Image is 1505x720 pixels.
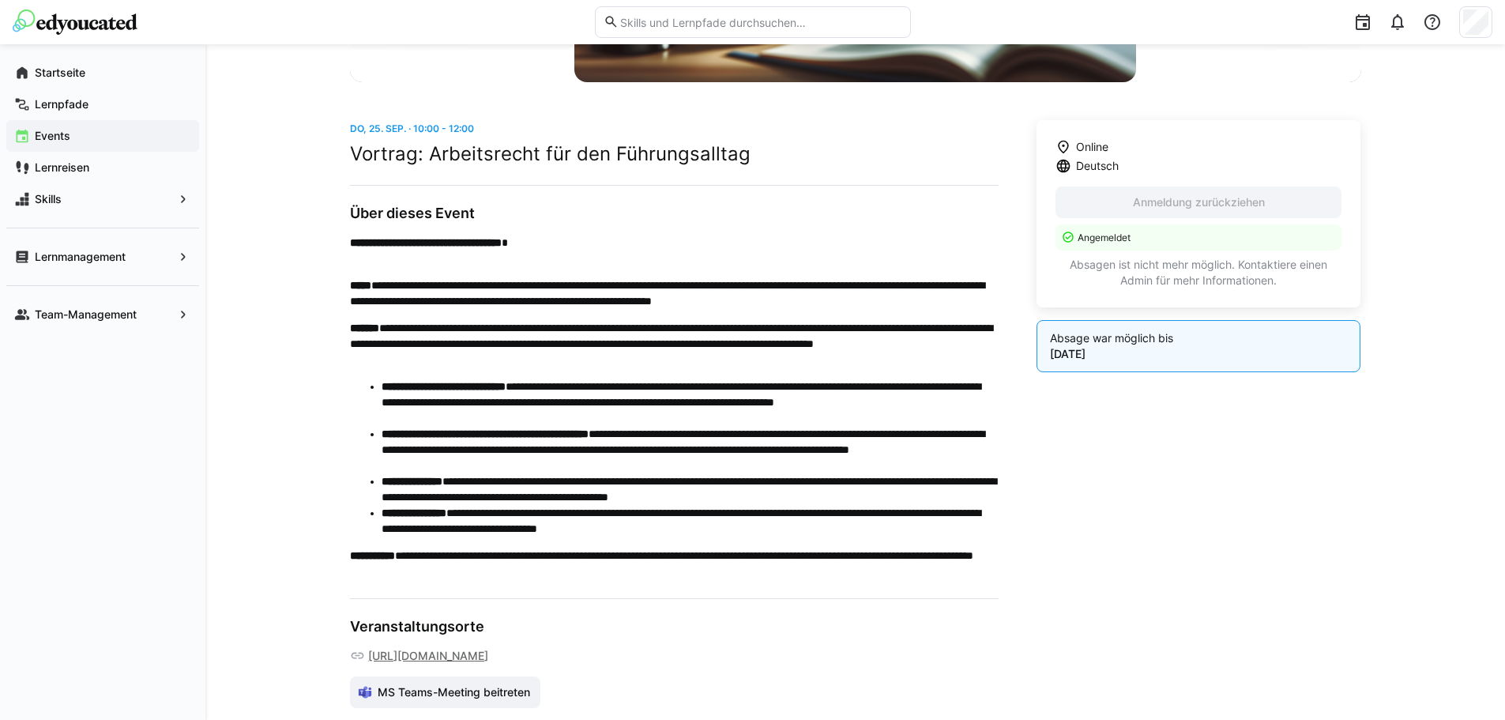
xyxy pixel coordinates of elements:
[1131,194,1267,210] span: Anmeldung zurückziehen
[1076,139,1108,155] span: Online
[375,684,532,700] span: MS Teams-Meeting beitreten
[350,618,999,635] h3: Veranstaltungsorte
[1050,330,1348,346] p: Absage war möglich bis
[1055,257,1342,288] p: Absagen ist nicht mehr möglich. Kontaktiere einen Admin für mehr Informationen.
[619,15,901,29] input: Skills und Lernpfade durchsuchen…
[1078,231,1333,244] p: Angemeldet
[350,677,541,708] a: MS Teams-Meeting beitreten
[1055,187,1342,218] button: Anmeldung zurückziehen
[1076,158,1119,174] span: Deutsch
[350,142,999,166] h2: Vortrag: Arbeitsrecht für den Führungsalltag
[368,648,488,664] a: [URL][DOMAIN_NAME]
[1050,346,1348,362] p: [DATE]
[350,205,999,222] h3: Über dieses Event
[350,123,474,134] span: Do, 25. Sep. · 10:00 - 12:00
